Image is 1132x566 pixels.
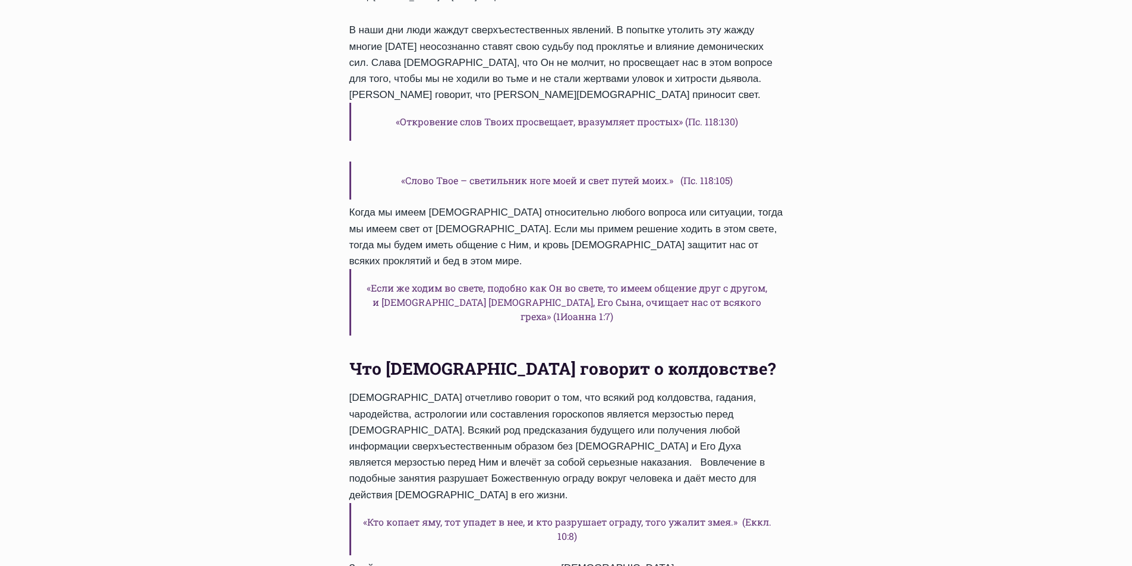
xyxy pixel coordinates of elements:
h6: «Откровение слов Твоих просвещает, вразумляет простых» (Пс. 118:130) [349,103,783,141]
h2: Что [DEMOGRAPHIC_DATA] говорит о колдовстве? [349,356,783,381]
h6: «Слово Твое – светильник ноге моей и свет путей моих.» (Пс. 118:105) [349,162,783,200]
h6: «Если же ходим во свете, подобно как Он во свете, то имеем общение друг с другом, и [DEMOGRAPHIC_... [349,269,783,336]
h6: «Кто копает яму, тот упадет в нее, и кто разрушает ограду, того ужалит змея.» (Еккл. 10:8) [349,503,783,555]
